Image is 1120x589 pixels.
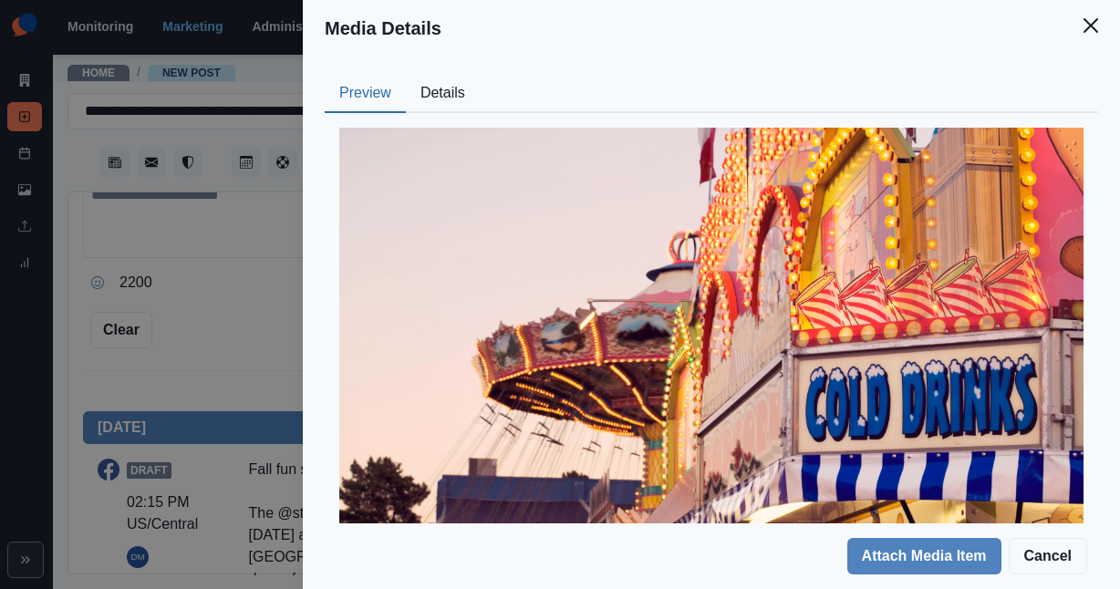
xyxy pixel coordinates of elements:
[1073,7,1109,44] button: Close
[1009,538,1087,574] button: Cancel
[325,75,406,113] button: Preview
[847,538,1001,574] button: Attach Media Item
[406,75,480,113] button: Details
